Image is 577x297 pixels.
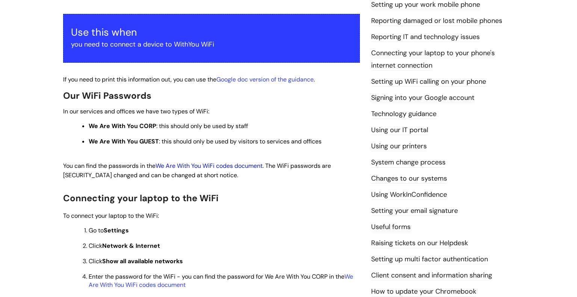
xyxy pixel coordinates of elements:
span: Click [89,257,183,265]
a: Technology guidance [371,109,437,119]
span: Connecting your laptop to the WiFi [63,192,219,204]
a: How to update your Chromebook [371,287,476,297]
a: We Are With You WiFi codes document [156,162,263,170]
strong: Network & Internet [102,242,160,250]
a: Connecting your laptop to your phone's internet connection [371,48,495,70]
span: Enter the password for the WiFi - you can find the password for We Are With You CORP in the [89,273,353,289]
span: Go to [89,226,129,234]
a: Using our IT portal [371,125,428,135]
span: To connect your laptop to the WiFi: [63,212,159,220]
span: You can find the passwords in the . The WiFi passwords are [SECURITY_DATA] changed and can be cha... [63,162,331,179]
span: In our services and offices we have two types of WiFi: [63,107,209,115]
a: Client consent and information sharing [371,271,492,280]
a: Changes to our systems [371,174,447,184]
span: If you need to print this information out, you can use the . [63,75,315,83]
h3: Use this when [71,26,352,38]
p: you need to connect a device to WithYou WiFi [71,38,352,50]
a: Signing into your Google account [371,93,474,103]
a: We Are With You WiFi codes document [89,273,353,289]
a: Reporting damaged or lost mobile phones [371,16,502,26]
a: Setting up multi factor authentication [371,255,488,264]
span: : this should only be used by visitors to services and offices [89,137,322,145]
strong: Show all available networks [102,257,183,265]
a: System change process [371,158,446,167]
a: Using WorkInConfidence [371,190,447,200]
strong: Settings [104,226,129,234]
span: Our WiFi Passwords [63,90,151,101]
strong: We Are With You CORP [89,122,156,130]
a: Raising tickets on our Helpdesk [371,238,468,248]
span: Click [89,242,160,250]
span: : this should only be used by staff [89,122,248,130]
a: Reporting IT and technology issues [371,32,480,42]
a: Google doc version of the guidance [216,75,314,83]
a: Using our printers [371,142,427,151]
a: Setting your email signature [371,206,458,216]
strong: We Are With You GUEST [89,137,159,145]
a: Setting up WiFi calling on your phone [371,77,486,87]
a: Useful forms [371,222,411,232]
